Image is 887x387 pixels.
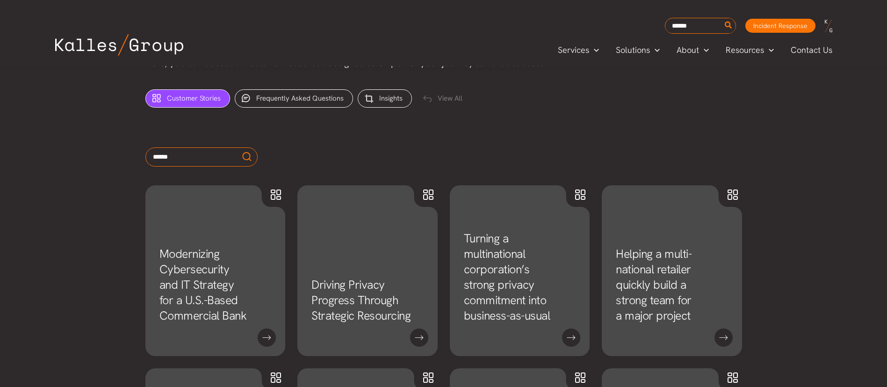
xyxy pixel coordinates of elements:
[745,19,815,33] a: Incident Response
[549,42,841,58] nav: Primary Site Navigation
[159,246,247,323] a: Modernizing Cybersecurity and IT Strategy for a U.S.-Based Commercial Bank
[677,43,699,57] span: About
[55,34,183,56] img: Kalles Group
[726,43,764,57] span: Resources
[616,246,692,323] a: Helping a multi-national retailer quickly build a strong team for a major project
[699,43,709,57] span: Menu Toggle
[791,43,832,57] span: Contact Us
[417,90,471,108] div: View All
[764,43,774,57] span: Menu Toggle
[782,43,842,57] a: Contact Us
[311,277,411,323] a: Driving Privacy Progress Through Strategic Resourcing
[668,43,717,57] a: AboutMenu Toggle
[256,94,344,103] span: Frequently Asked Questions
[650,43,660,57] span: Menu Toggle
[723,18,735,33] button: Search
[379,94,403,103] span: Insights
[558,43,589,57] span: Services
[589,43,599,57] span: Menu Toggle
[607,43,668,57] a: SolutionsMenu Toggle
[167,94,221,103] span: Customer Stories
[549,43,607,57] a: ServicesMenu Toggle
[616,43,650,57] span: Solutions
[464,231,550,323] a: Turning a multinational corporation’s strong privacy commitment into business-as-usual
[717,43,782,57] a: ResourcesMenu Toggle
